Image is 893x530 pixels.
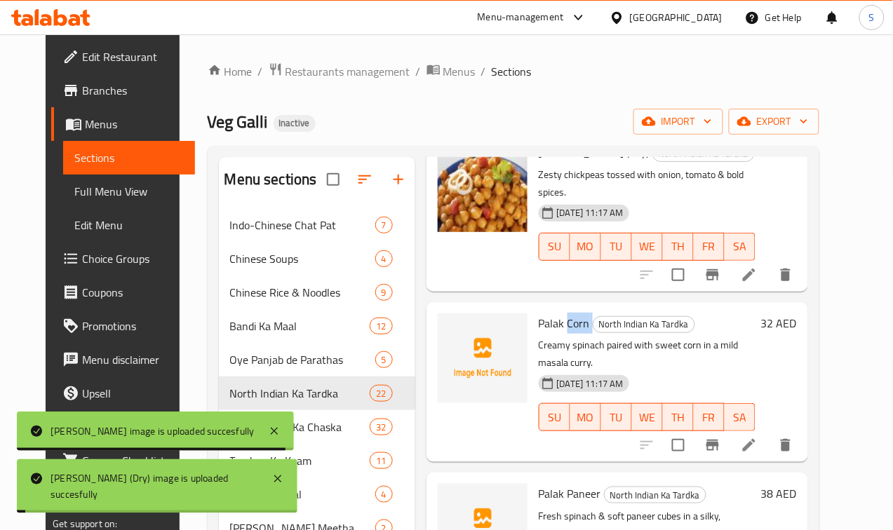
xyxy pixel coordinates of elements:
h6: 38 AED [761,484,797,503]
a: Promotions [51,309,195,343]
span: 5 [376,353,392,367]
span: Menus [85,116,184,132]
span: 7 [376,219,392,232]
a: Sections [63,141,195,175]
div: Oye Panjab de Parathas5 [219,343,415,376]
span: Sort sections [348,163,382,196]
p: Zesty chickpeas tossed with onion, tomato & bold spices. [539,166,756,201]
span: Bandi Ka Maal [230,318,370,334]
button: SA [725,403,756,431]
a: Menus [427,62,476,81]
div: Tandoor Ka Kaam11 [219,444,415,477]
li: / [416,63,421,80]
h2: Menu sections [224,169,317,190]
button: delete [769,258,803,292]
span: Indo-Chinese Chat Pat [230,217,375,233]
div: South Indian Ka Chaska32 [219,410,415,444]
a: Upsell [51,376,195,410]
a: Home [208,63,253,80]
a: Edit Restaurant [51,40,195,74]
span: Palak Paneer [539,483,601,504]
span: Edit Menu [74,217,184,233]
a: Menus [51,107,195,141]
span: Menus [443,63,476,80]
span: Restaurants management [286,63,410,80]
button: Branch-specific-item [696,428,730,462]
span: Chinese Rice & Noodles [230,284,375,301]
span: SU [545,407,565,428]
span: FR [699,407,719,428]
span: FR [699,236,719,257]
span: Promotions [82,318,184,334]
span: Grocery Checklist [82,452,184,469]
span: import [645,113,712,130]
button: TU [601,233,632,261]
span: 22 [370,387,391,400]
span: Branches [82,82,184,99]
button: FR [694,403,725,431]
div: [PERSON_NAME] image is uploaded succesfully [51,423,255,439]
a: Full Menu View [63,175,195,208]
div: Menu-management [478,9,564,26]
span: Chinese Soups [230,250,375,267]
span: SA [730,407,750,428]
span: Upsell [82,385,184,402]
span: SU [545,236,565,257]
div: [PERSON_NAME] (Dry) image is uploaded succesfully [51,470,258,502]
span: Inactive [274,117,316,129]
span: Select to update [664,260,693,290]
a: Edit menu item [741,437,758,454]
div: North Indian Ka Tardka [230,385,370,402]
div: Bandi Ka Maal12 [219,309,415,343]
span: S [869,10,875,25]
button: MO [570,233,601,261]
li: / [258,63,263,80]
a: Choice Groups [51,242,195,276]
span: 4 [376,252,392,266]
span: North Indian Ka Tardka [593,316,694,332]
div: Oye Panjab de Parathas [230,351,375,368]
span: TH [669,407,688,428]
span: Sections [74,149,184,166]
span: MO [576,407,596,428]
a: Menu disclaimer [51,343,195,376]
span: TH [669,236,688,257]
span: MO [576,236,596,257]
div: Peo de Desi Dal4 [219,477,415,511]
span: WE [638,236,657,257]
div: Indo-Chinese Chat Pat7 [219,208,415,242]
span: 9 [376,286,392,299]
button: Branch-specific-item [696,258,730,292]
li: / [481,63,486,80]
span: Select to update [664,430,693,460]
div: North Indian Ka Tardka [604,487,706,503]
button: WE [632,403,663,431]
div: North Indian Ka Tardka22 [219,376,415,410]
span: 12 [370,320,391,333]
button: import [633,109,723,135]
button: TU [601,403,632,431]
span: Choice Groups [82,250,184,267]
button: TH [663,403,694,431]
span: Menu disclaimer [82,351,184,368]
span: Sections [492,63,532,80]
button: SU [539,403,570,431]
a: Restaurants management [269,62,410,81]
span: Palak Corn [539,313,590,334]
button: WE [632,233,663,261]
span: Full Menu View [74,183,184,200]
h6: 32 AED [761,313,797,333]
a: Coupons [51,276,195,309]
button: SU [539,233,570,261]
span: 32 [370,421,391,434]
div: Chinese Soups4 [219,242,415,276]
span: Select all sections [318,165,348,194]
span: SA [730,236,750,257]
div: [GEOGRAPHIC_DATA] [630,10,723,25]
button: TH [663,233,694,261]
button: SA [725,233,756,261]
button: delete [769,428,803,462]
img: Palak Corn [438,313,528,403]
span: North Indian Ka Tardka [605,487,706,503]
span: WE [638,407,657,428]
